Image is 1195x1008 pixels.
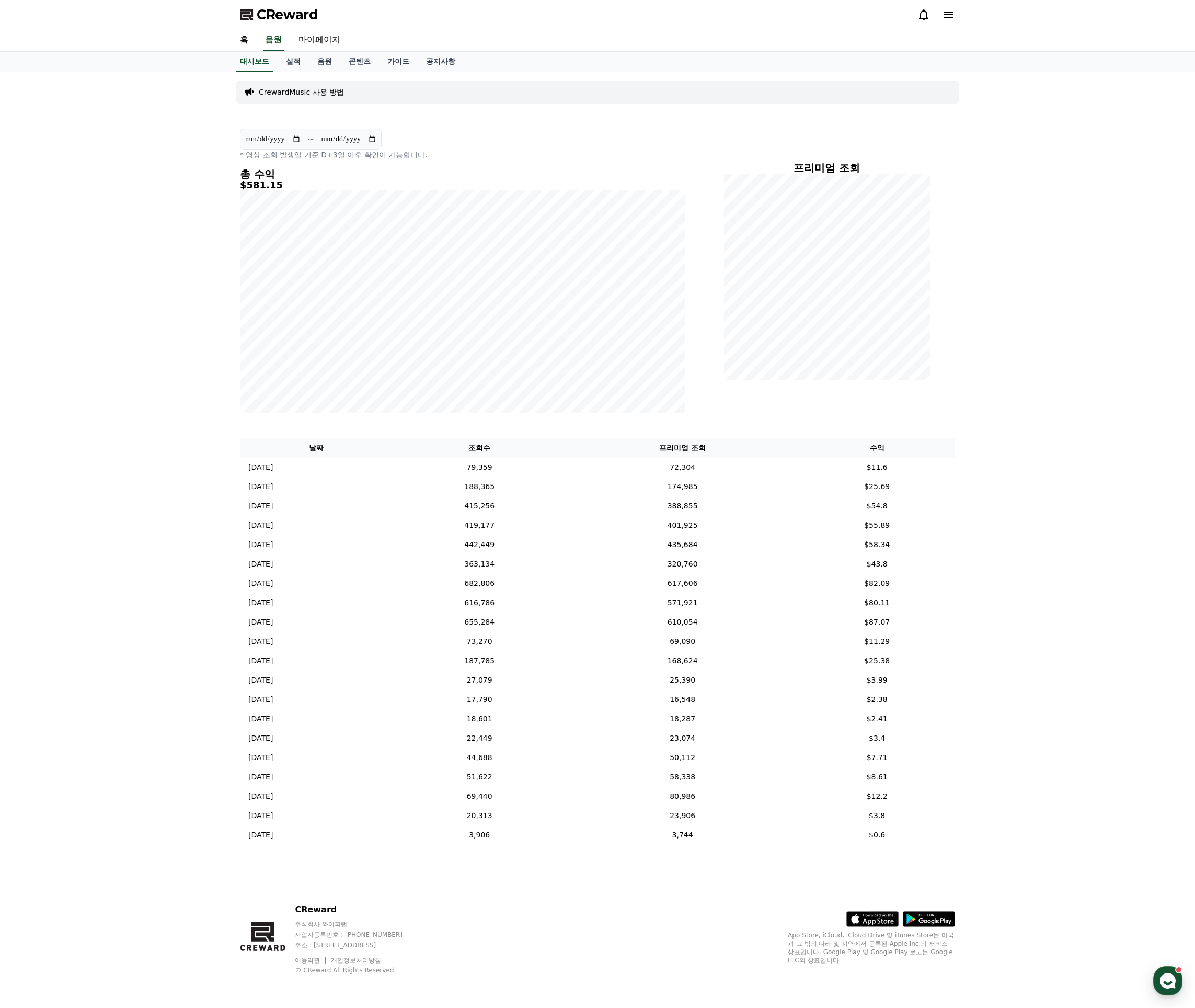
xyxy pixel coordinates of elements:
[393,748,566,767] td: 44,688
[248,694,273,705] p: [DATE]
[248,810,273,821] p: [DATE]
[33,347,39,356] span: 홈
[393,651,566,671] td: 187,785
[566,825,799,845] td: 3,744
[566,651,799,671] td: 168,624
[799,516,955,535] td: $55.89
[248,636,273,647] p: [DATE]
[566,593,799,613] td: 571,921
[393,477,566,496] td: 188,365
[393,496,566,516] td: 415,256
[248,462,273,473] p: [DATE]
[566,729,799,748] td: 23,074
[566,632,799,651] td: 69,090
[393,825,566,845] td: 3,906
[799,787,955,806] td: $12.2
[566,554,799,574] td: 320,760
[799,438,955,458] th: 수익
[566,748,799,767] td: 50,112
[307,133,314,145] p: ~
[248,539,273,550] p: [DATE]
[799,535,955,554] td: $58.34
[393,767,566,787] td: 51,622
[393,690,566,709] td: 17,790
[799,825,955,845] td: $0.6
[566,613,799,632] td: 610,054
[248,713,273,724] p: [DATE]
[393,806,566,825] td: 20,313
[248,501,273,512] p: [DATE]
[3,332,69,358] a: 홈
[393,574,566,593] td: 682,806
[248,481,273,492] p: [DATE]
[799,651,955,671] td: $25.38
[799,574,955,593] td: $82.09
[799,632,955,651] td: $11.29
[232,29,257,51] a: 홈
[799,671,955,690] td: $3.99
[799,593,955,613] td: $80.11
[248,597,273,608] p: [DATE]
[566,690,799,709] td: 16,548
[259,87,344,97] a: CrewardMusic 사용 방법
[788,931,955,965] p: App Store, iCloud, iCloud Drive 및 iTunes Store는 미국과 그 밖의 나라 및 지역에서 등록된 Apple Inc.의 서비스 상표입니다. Goo...
[248,617,273,628] p: [DATE]
[566,574,799,593] td: 617,606
[393,613,566,632] td: 655,284
[799,554,955,574] td: $43.8
[248,520,273,531] p: [DATE]
[248,559,273,570] p: [DATE]
[248,772,273,783] p: [DATE]
[799,477,955,496] td: $25.69
[799,729,955,748] td: $3.4
[566,787,799,806] td: 80,986
[248,655,273,666] p: [DATE]
[799,806,955,825] td: $3.8
[418,52,464,72] a: 공지사항
[393,554,566,574] td: 363,134
[248,791,273,802] p: [DATE]
[257,6,318,23] span: CReward
[799,690,955,709] td: $2.38
[295,920,422,928] p: 주식회사 와이피랩
[248,675,273,686] p: [DATE]
[263,29,284,51] a: 음원
[799,709,955,729] td: $2.41
[295,903,422,916] p: CReward
[566,477,799,496] td: 174,985
[295,957,328,964] a: 이용약관
[240,168,685,180] h4: 총 수익
[96,348,108,356] span: 대화
[69,332,135,358] a: 대화
[162,347,174,356] span: 설정
[393,729,566,748] td: 22,449
[393,458,566,477] td: 79,359
[799,767,955,787] td: $8.61
[295,941,422,949] p: 주소 : [STREET_ADDRESS]
[248,733,273,744] p: [DATE]
[248,578,273,589] p: [DATE]
[379,52,418,72] a: 가이드
[566,458,799,477] td: 72,304
[393,709,566,729] td: 18,601
[278,52,309,72] a: 실적
[799,458,955,477] td: $11.6
[248,830,273,841] p: [DATE]
[240,150,685,160] p: * 영상 조회 발생일 기준 D+3일 이후 확인이 가능합니다.
[240,438,393,458] th: 날짜
[393,438,566,458] th: 조회수
[295,931,422,939] p: 사업자등록번호 : [PHONE_NUMBER]
[309,52,340,72] a: 음원
[393,516,566,535] td: 419,177
[566,806,799,825] td: 23,906
[799,613,955,632] td: $87.07
[393,671,566,690] td: 27,079
[566,767,799,787] td: 58,338
[240,180,685,190] h5: $581.15
[566,709,799,729] td: 18,287
[799,748,955,767] td: $7.71
[290,29,349,51] a: 마이페이지
[723,162,930,174] h4: 프리미엄 조회
[799,496,955,516] td: $54.8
